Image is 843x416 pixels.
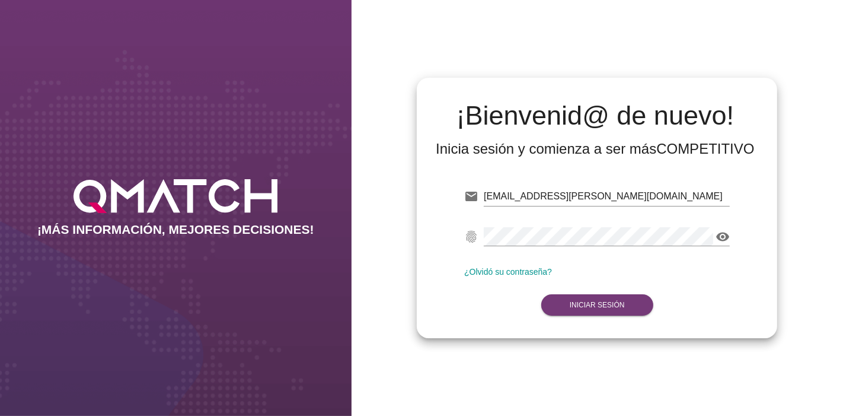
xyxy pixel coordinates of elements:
[716,230,730,244] i: visibility
[570,301,625,309] strong: Iniciar Sesión
[436,101,755,130] h2: ¡Bienvenid@ de nuevo!
[484,187,730,206] input: E-mail
[436,139,755,158] div: Inicia sesión y comienza a ser más
[656,141,754,157] strong: COMPETITIVO
[541,294,653,316] button: Iniciar Sesión
[37,223,314,237] h2: ¡MÁS INFORMACIÓN, MEJORES DECISIONES!
[464,230,478,244] i: fingerprint
[464,189,478,204] i: email
[464,267,552,277] a: ¿Olvidó su contraseña?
